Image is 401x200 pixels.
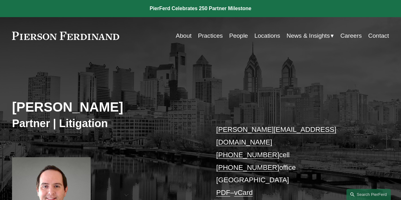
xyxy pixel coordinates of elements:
a: Careers [340,30,362,42]
a: About [176,30,192,42]
a: [PERSON_NAME][EMAIL_ADDRESS][DOMAIN_NAME] [216,126,336,146]
a: People [229,30,248,42]
a: Practices [198,30,223,42]
a: [PHONE_NUMBER] [216,151,279,159]
a: Contact [368,30,389,42]
a: Locations [254,30,280,42]
span: News & Insights [287,30,330,41]
h3: Partner | Litigation [12,117,201,130]
a: folder dropdown [287,30,334,42]
p: cell office [GEOGRAPHIC_DATA] – [216,123,373,199]
a: [PHONE_NUMBER] [216,164,279,171]
a: vCard [234,189,253,197]
a: Search this site [346,189,391,200]
a: PDF [216,189,230,197]
h2: [PERSON_NAME] [12,99,201,115]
